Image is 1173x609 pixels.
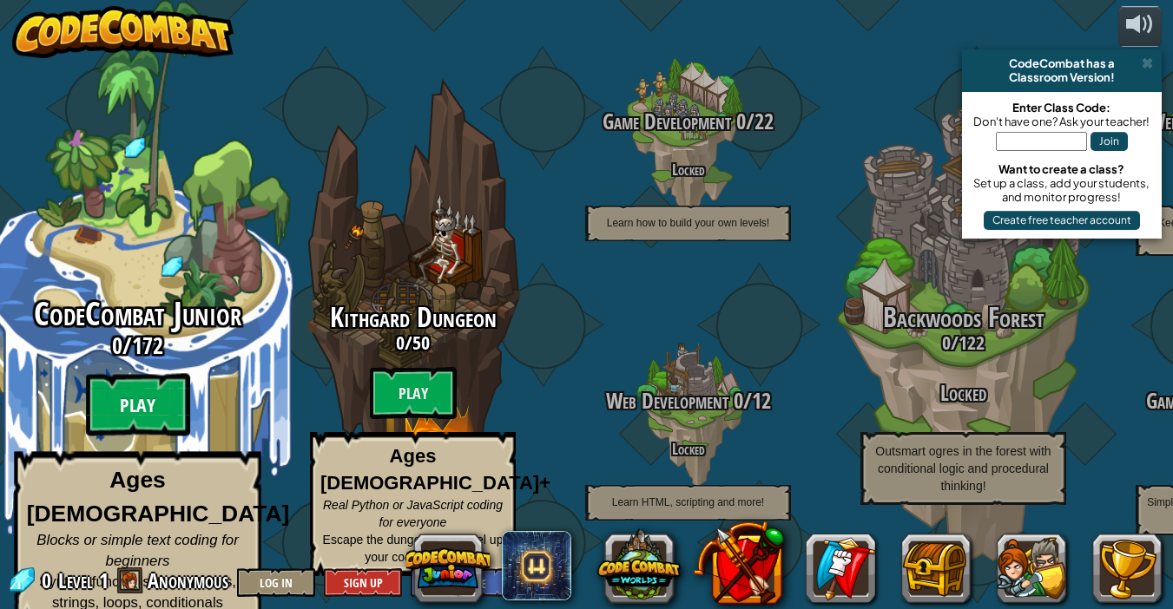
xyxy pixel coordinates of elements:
button: Log In [237,568,315,597]
span: Kithgard Dungeon [330,298,497,336]
h3: / [550,110,826,134]
strong: Ages [DEMOGRAPHIC_DATA]+ [320,445,550,494]
button: Create free teacher account [984,211,1140,230]
span: 0 [42,566,56,594]
span: Web Development [606,386,728,416]
h3: / [550,390,826,413]
span: 0 [942,330,951,356]
div: Enter Class Code: [971,101,1153,115]
span: 22 [755,107,774,136]
img: CodeCombat - Learn how to code by playing a game [12,6,234,58]
span: Real Python or JavaScript coding for everyone [323,498,503,529]
span: Anonymous [148,566,228,594]
div: Set up a class, add your students, and monitor progress! [971,176,1153,204]
div: CodeCombat has a [969,56,1155,70]
span: Level [58,566,93,595]
span: Escape the dungeon and level up your coding skills! [323,533,504,564]
div: Complete previous world to unlock [275,55,550,605]
div: Classroom Version! [969,70,1155,84]
span: 0 [396,330,405,356]
button: Join [1091,132,1128,151]
span: 50 [412,330,430,356]
h3: Locked [826,382,1101,405]
span: 0 [728,386,743,416]
span: CodeCombat Junior [34,291,241,337]
span: Game Development [603,107,731,136]
span: Learn HTML, scripting and more! [612,496,764,508]
span: Outsmart ogres in the forest with conditional logic and procedural thinking! [875,444,1051,493]
h3: / [826,332,1101,353]
span: 1 [99,566,109,594]
span: 122 [959,330,985,356]
h4: Locked [550,161,826,178]
button: Sign Up [324,568,402,597]
strong: Ages [DEMOGRAPHIC_DATA] [27,468,290,527]
button: Adjust volume [1118,6,1162,47]
div: Want to create a class? [971,162,1153,176]
div: Don't have one? Ask your teacher! [971,115,1153,128]
btn: Play [370,367,457,419]
span: 172 [132,330,163,361]
span: Backwoods Forest [883,298,1044,336]
span: Blocks or simple text coding for beginners [36,532,239,569]
h3: / [275,332,550,353]
btn: Play [86,374,190,436]
h4: Locked [550,441,826,457]
span: 0 [112,330,122,361]
span: Learn how to build your own levels! [607,217,769,229]
span: 0 [731,107,746,136]
span: 12 [752,386,771,416]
